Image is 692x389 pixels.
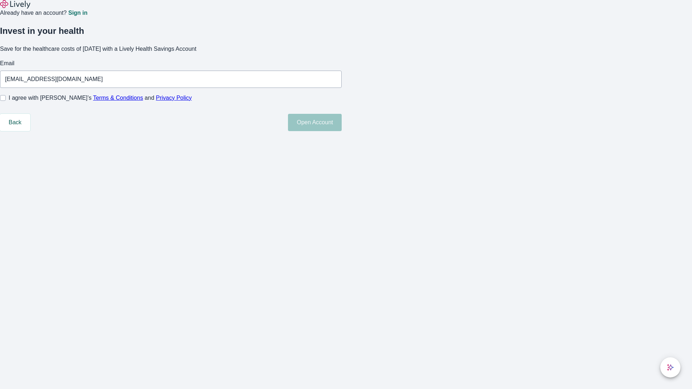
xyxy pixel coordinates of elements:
button: chat [660,357,680,377]
a: Sign in [68,10,87,16]
a: Privacy Policy [156,95,192,101]
a: Terms & Conditions [93,95,143,101]
span: I agree with [PERSON_NAME]’s and [9,94,192,102]
svg: Lively AI Assistant [667,364,674,371]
